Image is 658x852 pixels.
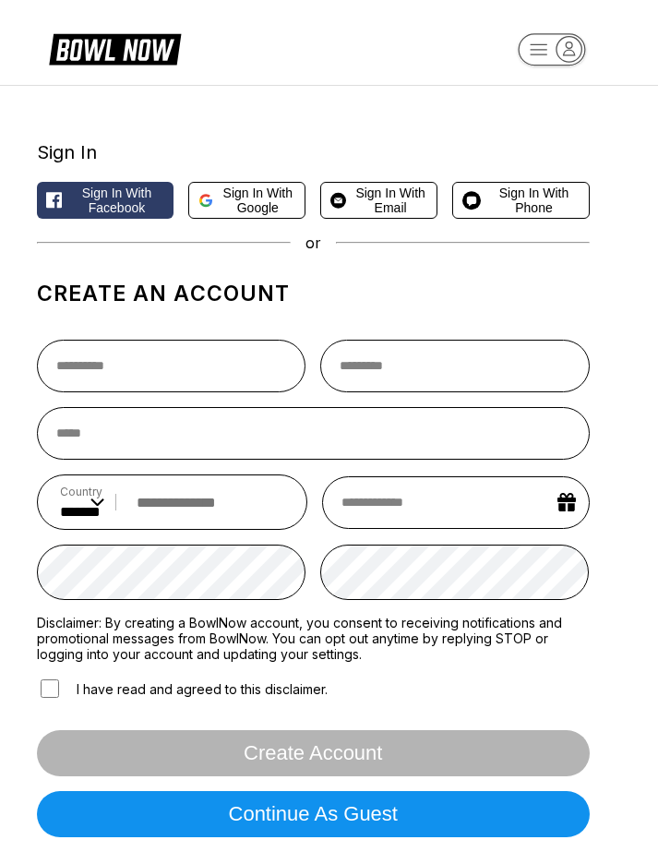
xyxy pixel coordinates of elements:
label: I have read and agreed to this disclaimer. [37,677,328,701]
button: Sign in with Email [320,182,437,219]
button: Sign in with Google [188,182,305,219]
span: Sign in with Email [353,186,427,215]
input: I have read and agreed to this disclaimer. [41,679,59,698]
button: Sign in with Phone [452,182,589,219]
button: Continue as guest [37,791,590,837]
div: or [37,234,590,252]
div: Sign In [37,141,590,163]
span: Sign in with Phone [488,186,579,215]
label: Disclaimer: By creating a BowlNow account, you consent to receiving notifications and promotional... [37,615,590,662]
button: Sign in with Facebook [37,182,173,219]
h1: Create an account [37,281,590,306]
span: Sign in with Google [221,186,295,215]
label: Country [60,485,104,498]
span: Sign in with Facebook [69,186,163,215]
